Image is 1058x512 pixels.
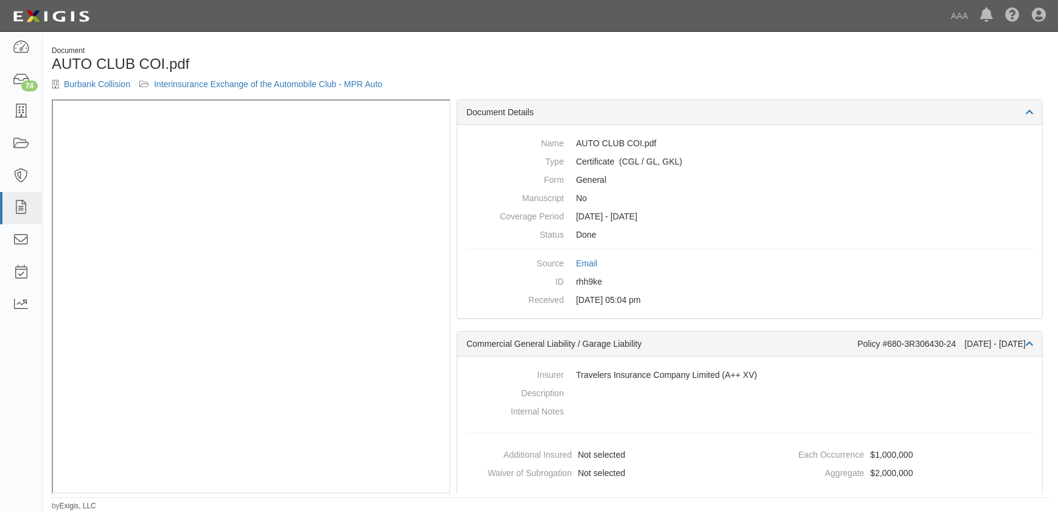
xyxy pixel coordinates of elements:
[466,207,564,222] dt: Coverage Period
[457,100,1042,125] div: Document Details
[466,366,1033,384] dd: Travelers Insurance Company Limited (A++ XV)
[755,446,864,461] dt: Each Occurrence
[60,502,96,510] a: Exigis, LLC
[466,226,1033,244] dd: Done
[466,384,564,399] dt: Description
[755,464,864,479] dt: Aggregate
[462,446,572,461] dt: Additional Insured
[466,291,564,306] dt: Received
[466,338,857,350] div: Commercial General Liability / Garage Liability
[64,79,130,89] a: Burbank Collision
[466,291,1033,309] dd: [DATE] 05:04 pm
[466,272,1033,291] dd: rhh9ke
[466,152,564,168] dt: Type
[466,189,1033,207] dd: No
[576,258,597,268] a: Email
[154,79,382,89] a: Interinsurance Exchange of the Automobile Club - MPR Auto
[466,171,1033,189] dd: General
[462,464,744,482] dd: Not selected
[466,134,1033,152] dd: AUTO CLUB COI.pdf
[466,152,1033,171] dd: Commercial General Liability / Garage Liability Garage Keepers Liability
[858,338,1034,350] div: Policy #680-3R306430-24 [DATE] - [DATE]
[466,207,1033,226] dd: [DATE] - [DATE]
[9,5,93,27] img: logo-5460c22ac91f19d4615b14bd174203de0afe785f0fc80cf4dbbc73dc1793850b.png
[52,56,541,72] h1: AUTO CLUB COI.pdf
[466,366,564,381] dt: Insurer
[466,189,564,204] dt: Manuscript
[52,46,541,56] div: Document
[466,226,564,241] dt: Status
[466,402,564,418] dt: Internal Notes
[466,254,564,269] dt: Source
[755,464,1037,482] dd: $2,000,000
[462,446,744,464] dd: Not selected
[1005,9,1020,23] i: Help Center - Complianz
[466,272,564,288] dt: ID
[945,4,974,28] a: AAA
[52,501,96,511] small: by
[755,446,1037,464] dd: $1,000,000
[466,171,564,186] dt: Form
[21,80,38,91] div: 74
[462,464,572,479] dt: Waiver of Subrogation
[466,134,564,149] dt: Name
